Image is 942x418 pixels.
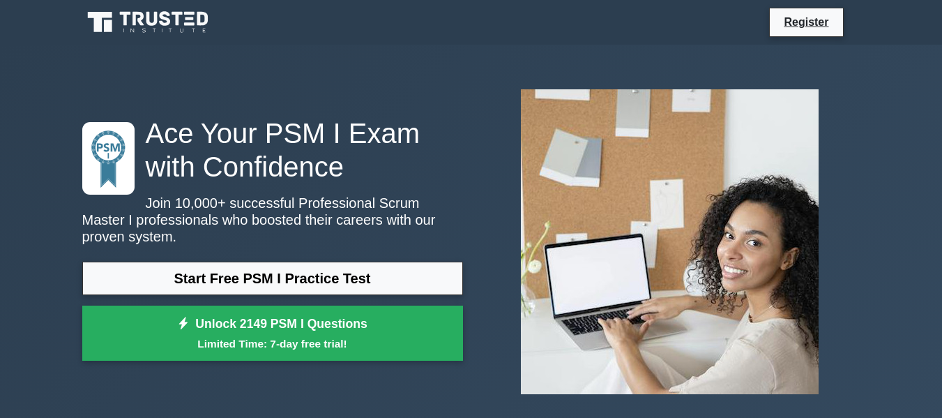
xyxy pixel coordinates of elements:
[82,195,463,245] p: Join 10,000+ successful Professional Scrum Master I professionals who boosted their careers with ...
[82,262,463,295] a: Start Free PSM I Practice Test
[775,13,837,31] a: Register
[82,117,463,184] h1: Ace Your PSM I Exam with Confidence
[100,336,446,352] small: Limited Time: 7-day free trial!
[82,306,463,361] a: Unlock 2149 PSM I QuestionsLimited Time: 7-day free trial!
